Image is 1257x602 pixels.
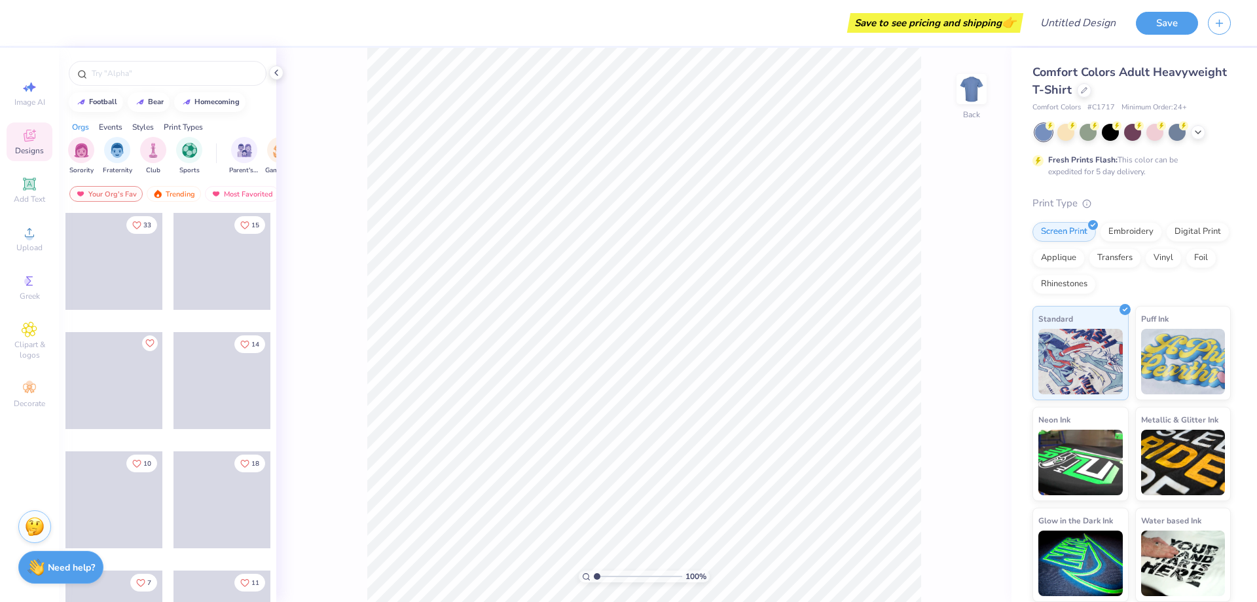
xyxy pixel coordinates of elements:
img: Fraternity Image [110,143,124,158]
input: Try "Alpha" [90,67,258,80]
button: bear [128,92,170,112]
button: filter button [68,137,94,176]
input: Untitled Design [1030,10,1126,36]
div: filter for Fraternity [103,137,132,176]
button: filter button [265,137,295,176]
button: Like [234,455,265,472]
div: bear [148,98,164,105]
button: homecoming [174,92,246,112]
div: Most Favorited [205,186,279,202]
span: Image AI [14,97,45,107]
span: Club [146,166,160,176]
span: Upload [16,242,43,253]
img: Parent's Weekend Image [237,143,252,158]
span: Metallic & Glitter Ink [1141,413,1218,426]
span: Fraternity [103,166,132,176]
div: filter for Sports [176,137,202,176]
button: Like [126,216,157,234]
span: Neon Ink [1038,413,1070,426]
span: Add Text [14,194,45,204]
div: Events [99,121,122,133]
div: Save to see pricing and shipping [850,13,1020,33]
img: Club Image [146,143,160,158]
div: Back [963,109,980,121]
span: Standard [1038,312,1073,326]
span: # C1717 [1087,102,1115,113]
div: Vinyl [1145,248,1182,268]
div: Applique [1032,248,1085,268]
img: trending.gif [153,189,163,198]
span: Decorate [14,398,45,409]
img: Standard [1038,329,1123,394]
button: Like [126,455,157,472]
span: Sports [179,166,200,176]
div: Rhinestones [1032,274,1096,294]
button: Like [130,574,157,592]
button: Like [142,335,158,351]
div: football [89,98,117,105]
div: Orgs [72,121,89,133]
div: filter for Club [140,137,166,176]
img: trend_line.gif [76,98,86,106]
span: 14 [251,341,259,348]
div: This color can be expedited for 5 day delivery. [1048,154,1209,178]
button: filter button [103,137,132,176]
img: Sorority Image [74,143,89,158]
img: most_fav.gif [211,189,221,198]
div: filter for Game Day [265,137,295,176]
div: Foil [1186,248,1216,268]
span: Water based Ink [1141,514,1201,527]
button: filter button [176,137,202,176]
span: Puff Ink [1141,312,1169,326]
img: most_fav.gif [75,189,86,198]
div: Print Types [164,121,203,133]
span: 10 [143,461,151,467]
div: Print Type [1032,196,1231,211]
button: Save [1136,12,1198,35]
div: filter for Sorority [68,137,94,176]
button: Like [234,216,265,234]
div: Your Org's Fav [69,186,143,202]
strong: Fresh Prints Flash: [1048,155,1118,165]
div: Transfers [1089,248,1141,268]
img: Glow in the Dark Ink [1038,531,1123,596]
span: 33 [143,222,151,229]
button: filter button [140,137,166,176]
div: homecoming [194,98,240,105]
span: Comfort Colors Adult Heavyweight T-Shirt [1032,64,1227,98]
div: Styles [132,121,154,133]
span: 7 [147,580,151,586]
span: Parent's Weekend [229,166,259,176]
div: Embroidery [1100,222,1162,242]
button: filter button [229,137,259,176]
span: 15 [251,222,259,229]
img: Game Day Image [273,143,288,158]
img: Neon Ink [1038,430,1123,495]
span: 100 % [685,571,706,582]
span: Designs [15,145,44,156]
img: Sports Image [182,143,197,158]
span: Glow in the Dark Ink [1038,514,1113,527]
strong: Need help? [48,561,95,574]
img: Back [958,76,985,102]
img: Metallic & Glitter Ink [1141,430,1226,495]
span: 11 [251,580,259,586]
span: Comfort Colors [1032,102,1081,113]
span: Game Day [265,166,295,176]
button: Like [234,574,265,592]
div: Digital Print [1166,222,1230,242]
img: Water based Ink [1141,531,1226,596]
span: Clipart & logos [7,339,52,360]
span: Greek [20,291,40,301]
div: filter for Parent's Weekend [229,137,259,176]
span: Sorority [69,166,94,176]
span: Minimum Order: 24 + [1121,102,1187,113]
button: football [69,92,123,112]
img: trend_line.gif [181,98,192,106]
img: Puff Ink [1141,329,1226,394]
button: Like [234,335,265,353]
span: 👉 [1002,14,1016,30]
span: 18 [251,461,259,467]
img: trend_line.gif [135,98,145,106]
div: Trending [147,186,201,202]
